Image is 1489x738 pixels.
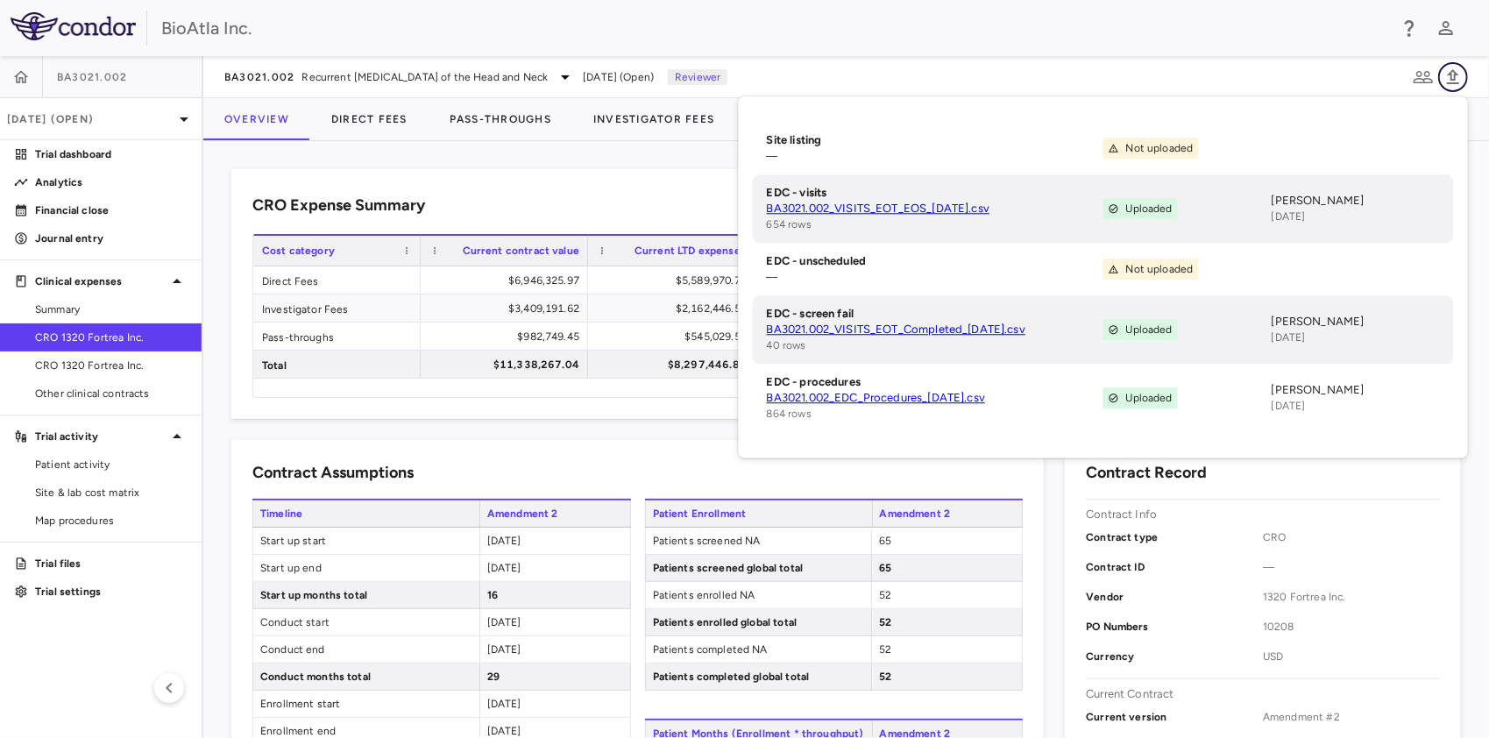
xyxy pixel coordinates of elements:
span: 52 [879,616,891,628]
span: — [767,271,778,283]
span: Other clinical contracts [35,386,188,401]
span: Conduct months total [253,663,479,690]
span: Start up end [253,555,479,581]
span: Patient activity [35,457,188,472]
span: Patients completed global total [646,663,872,690]
a: BA3021.002_VISITS_EOT_EOS_[DATE].csv [767,201,1103,216]
button: Current Contract [735,98,904,140]
span: Patients screened NA [646,528,872,554]
button: Investigator Fees [572,98,735,140]
div: Direct Fees [253,266,421,294]
h6: Site listing [767,132,1103,148]
span: 65 [879,535,891,547]
span: Conduct start [253,609,479,635]
p: Trial activity [35,429,167,444]
span: Start up start [253,528,479,554]
div: Investigator Fees [253,294,421,322]
span: BA3021.002 [224,70,295,84]
h6: EDC - procedures [767,374,1103,390]
h6: Contract Assumptions [252,461,414,485]
span: — [1263,559,1440,575]
span: Current contract value [463,245,579,257]
p: Journal entry [35,231,188,246]
span: Patients completed NA [646,636,872,663]
button: Direct Fees [310,98,429,140]
p: Vendor [1086,589,1263,605]
span: — [767,150,778,162]
span: Site & lab cost matrix [35,485,188,500]
span: USD [1263,649,1440,664]
p: Financial close [35,202,188,218]
span: 52 [879,643,891,656]
span: Not uploaded [1126,261,1194,277]
span: CRO [1263,529,1440,545]
span: 40 rows [767,339,806,351]
span: BA3021.002 [57,70,128,84]
div: $2,162,446.51 [604,294,747,323]
a: BA3021.002_VISITS_EOT_Completed_[DATE].csv [767,322,1103,337]
p: Contract type [1086,529,1263,545]
span: Patients enrolled NA [646,582,872,608]
span: Patients enrolled global total [646,609,872,635]
h6: CRO Expense Summary [252,194,425,217]
p: [PERSON_NAME] [1272,382,1440,398]
a: BA3021.002_EDC_Procedures_[DATE].csv [767,390,1103,406]
div: $982,749.45 [436,323,579,351]
p: Contract ID [1086,559,1263,575]
span: 65 [879,562,891,574]
span: Recurrent [MEDICAL_DATA] of the Head and Neck [302,69,549,85]
span: [DATE] [487,643,521,656]
div: $6,946,325.97 [436,266,579,294]
span: Enrollment start [253,691,479,717]
div: Total [253,351,421,378]
span: Conduct end [253,636,479,663]
div: $11,338,267.04 [436,351,579,379]
span: [DATE] (Open) [583,69,654,85]
span: Summary [35,302,188,317]
p: Contract Info [1086,507,1157,522]
p: Trial dashboard [35,146,188,162]
h6: EDC - visits [767,185,1103,201]
span: 10208 [1263,619,1440,635]
p: Analytics [35,174,188,190]
span: Map procedures [35,513,188,529]
span: Start up months total [253,582,479,608]
button: Overview [203,98,310,140]
span: [DATE] [487,698,521,710]
span: Not uploaded [1126,140,1194,156]
p: Current version [1086,709,1263,725]
span: Patients screened global total [646,555,872,581]
h6: Contract Record [1086,461,1207,485]
p: Trial settings [35,584,188,600]
span: [DATE] [487,562,521,574]
span: [DATE] [1272,400,1306,412]
span: [DATE] [487,725,521,737]
span: [DATE] [487,535,521,547]
div: $8,297,446.80 [604,351,747,379]
span: 52 [879,671,891,683]
span: Amendment 2 [479,500,631,527]
div: $5,589,970.72 [604,266,747,294]
div: $3,409,191.62 [436,294,579,323]
div: $545,029.57 [604,323,747,351]
p: Reviewer [668,69,727,85]
span: Cost category [262,245,335,257]
span: 16 [487,589,498,601]
span: 1320 Fortrea Inc. [1263,589,1440,605]
span: Current LTD expensed [635,245,747,257]
span: Amendment 2 [872,500,1024,527]
h6: EDC - screen fail [767,306,1103,322]
p: [DATE] (Open) [7,111,174,127]
p: [PERSON_NAME] [1272,193,1440,209]
p: Clinical expenses [35,273,167,289]
span: [DATE] [487,616,521,628]
div: BioAtla Inc. [161,15,1387,41]
span: CRO 1320 Fortrea Inc. [35,358,188,373]
span: 52 [879,589,891,601]
span: Uploaded [1126,390,1173,406]
p: Trial files [35,556,188,571]
span: 864 rows [767,408,812,420]
span: [DATE] [1272,210,1306,223]
span: Patient Enrollment [645,500,872,527]
span: [DATE] [1272,331,1306,344]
